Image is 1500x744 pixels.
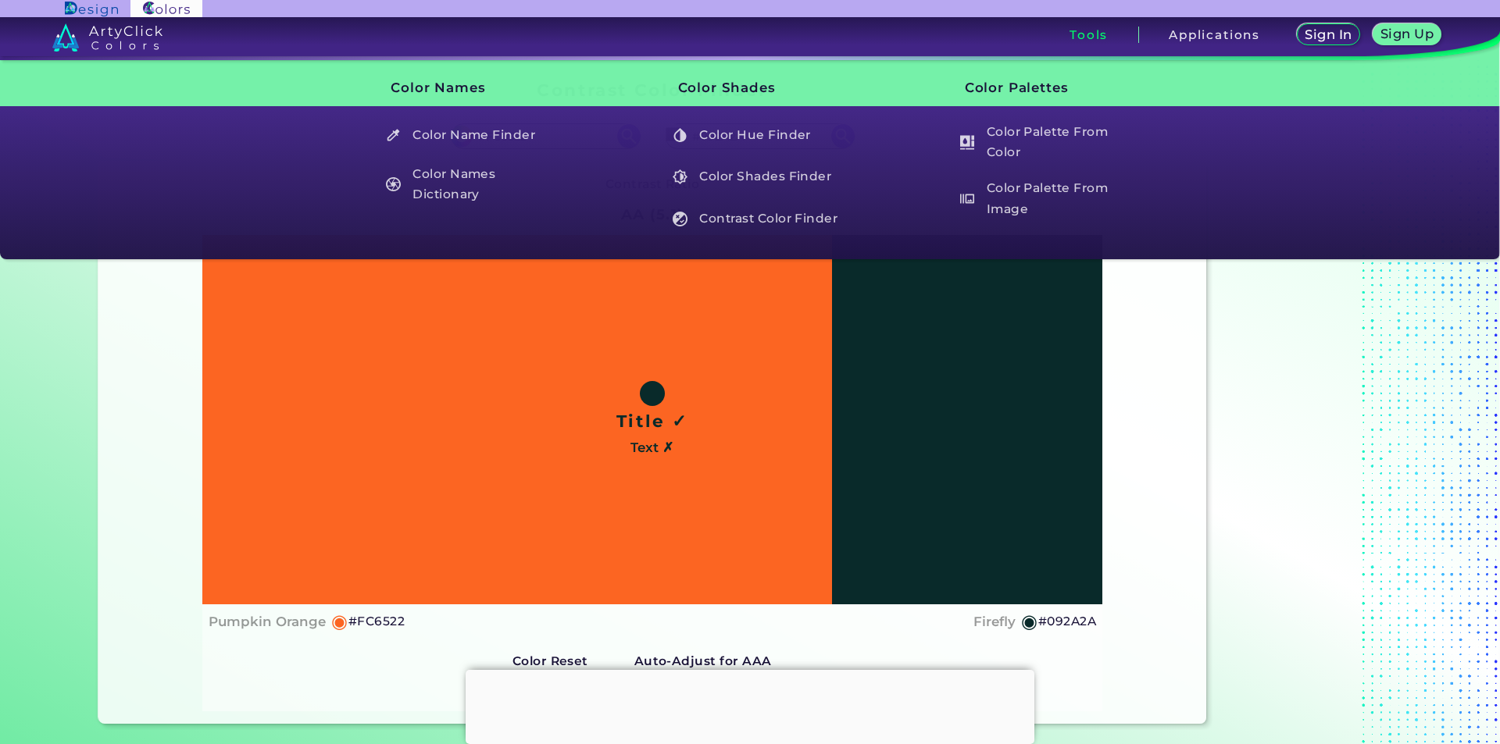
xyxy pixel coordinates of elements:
img: logo_artyclick_colors_white.svg [52,23,162,52]
h5: Sign In [1307,29,1349,41]
img: ArtyClick Design logo [65,2,117,16]
iframe: Advertisement [1212,75,1408,730]
h5: Color Names Dictionary [378,162,560,207]
a: Color Palette From Image [951,176,1135,221]
a: Sign Up [1377,25,1438,44]
img: icon_palette_from_image_white.svg [960,191,975,206]
strong: Auto-Adjust for AAA [634,653,772,668]
img: icon_col_pal_col_white.svg [960,135,975,150]
a: Color Palette From Color [951,120,1135,165]
h3: Color Palettes [938,69,1135,108]
h5: #FC6522 [348,611,405,632]
h5: ◉ [1021,612,1038,631]
h4: Text ✗ [630,436,673,459]
h4: Firefly [973,611,1016,633]
a: Color Shades Finder [664,162,848,192]
h5: Color Palette From Color [952,120,1134,165]
h3: Color Shades [652,69,848,108]
h3: Tools [1070,29,1108,41]
h5: Contrast Color Finder [666,204,848,233]
a: Sign In [1300,25,1357,44]
h3: Applications [1169,29,1260,41]
h5: Color Name Finder [378,120,560,150]
h1: Title ✓ [616,409,688,433]
img: icon_color_shades_white.svg [673,169,687,184]
a: Contrast Color Finder [664,204,848,233]
h5: #092A2A [1038,611,1096,632]
a: Color Name Finder [377,120,562,150]
img: icon_color_name_finder_white.svg [386,128,401,143]
h4: Pumpkin Orange [209,611,326,633]
a: Color Hue Finder [664,120,848,150]
h5: Sign Up [1383,28,1431,40]
img: icon_color_names_dictionary_white.svg [386,177,401,192]
iframe: Advertisement [466,670,1034,740]
a: Color Names Dictionary [377,162,562,207]
img: icon_color_contrast_white.svg [673,212,687,226]
h5: Color Hue Finder [666,120,848,150]
h5: ◉ [331,612,348,631]
img: icon_color_hue_white.svg [673,128,687,143]
strong: Color Reset [512,653,588,668]
h3: Color Names [365,69,562,108]
h5: Color Palette From Image [952,176,1134,221]
h5: Color Shades Finder [666,162,848,192]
